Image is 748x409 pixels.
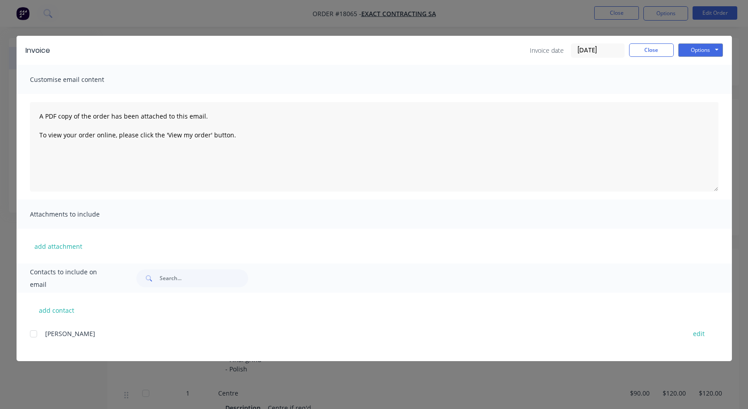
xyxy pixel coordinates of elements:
input: Search... [160,269,248,287]
button: add attachment [30,239,87,253]
span: Invoice date [530,46,564,55]
button: add contact [30,303,84,317]
span: [PERSON_NAME] [45,329,95,338]
button: Close [629,43,674,57]
textarea: A PDF copy of the order has been attached to this email. To view your order online, please click ... [30,102,718,192]
button: Options [678,43,723,57]
div: Invoice [25,45,50,56]
span: Customise email content [30,73,128,86]
span: Attachments to include [30,208,128,221]
button: edit [688,328,710,340]
span: Contacts to include on email [30,266,114,291]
